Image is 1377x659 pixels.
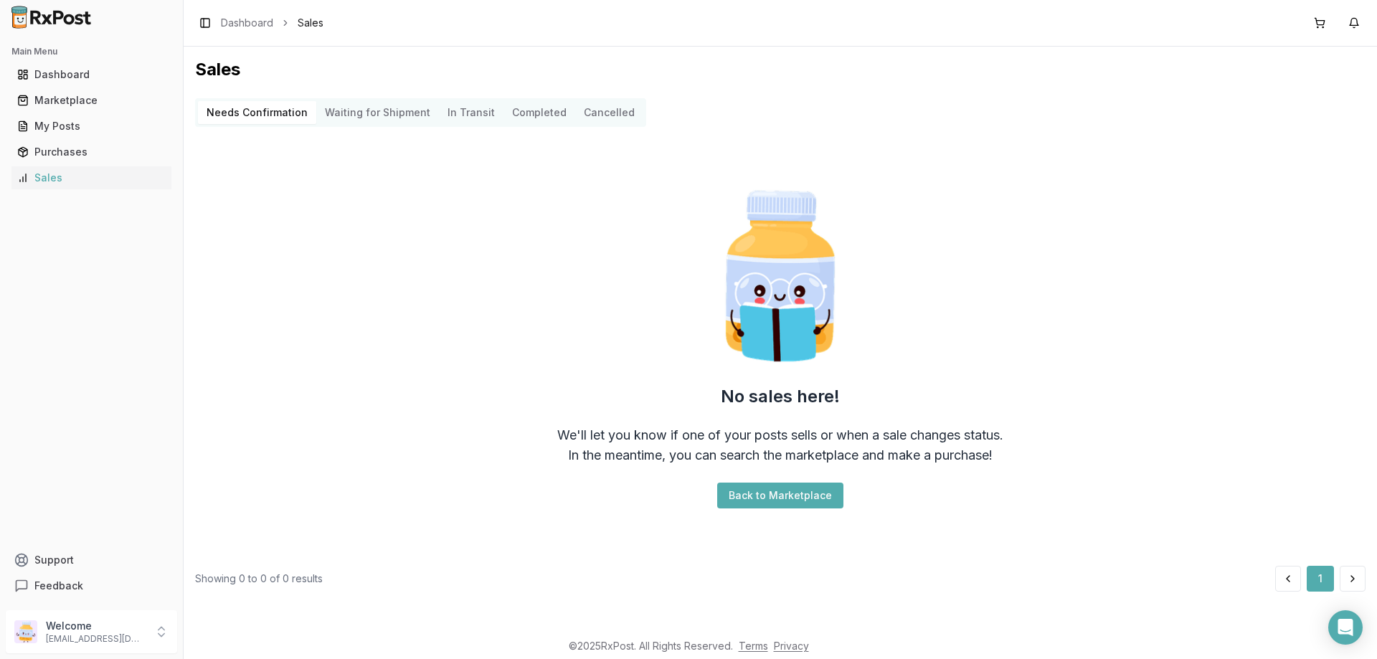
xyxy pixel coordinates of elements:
button: Marketplace [6,89,177,112]
a: My Posts [11,113,171,139]
button: Feedback [6,573,177,599]
span: Feedback [34,579,83,593]
button: Purchases [6,141,177,163]
button: Completed [503,101,575,124]
div: Dashboard [17,67,166,82]
h2: Main Menu [11,46,171,57]
a: Purchases [11,139,171,165]
h1: Sales [195,58,1366,81]
a: Marketplace [11,87,171,113]
p: [EMAIL_ADDRESS][DOMAIN_NAME] [46,633,146,645]
button: My Posts [6,115,177,138]
img: RxPost Logo [6,6,98,29]
div: Showing 0 to 0 of 0 results [195,572,323,586]
button: Support [6,547,177,573]
button: 1 [1307,566,1334,592]
nav: breadcrumb [221,16,323,30]
a: Dashboard [221,16,273,30]
button: Needs Confirmation [198,101,316,124]
div: In the meantime, you can search the marketplace and make a purchase! [568,445,993,465]
h2: No sales here! [721,385,840,408]
img: User avatar [14,620,37,643]
div: Sales [17,171,166,185]
div: My Posts [17,119,166,133]
button: Waiting for Shipment [316,101,439,124]
p: Welcome [46,619,146,633]
a: Sales [11,165,171,191]
a: Terms [739,640,768,652]
div: We'll let you know if one of your posts sells or when a sale changes status. [557,425,1003,445]
button: In Transit [439,101,503,124]
a: Privacy [774,640,809,652]
div: Marketplace [17,93,166,108]
button: Sales [6,166,177,189]
button: Cancelled [575,101,643,124]
div: Open Intercom Messenger [1328,610,1363,645]
button: Back to Marketplace [717,483,843,508]
div: Purchases [17,145,166,159]
a: Dashboard [11,62,171,87]
span: Sales [298,16,323,30]
img: Smart Pill Bottle [688,184,872,368]
button: Dashboard [6,63,177,86]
